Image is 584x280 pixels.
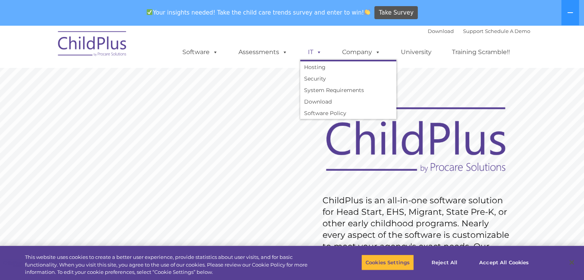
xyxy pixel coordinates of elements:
[334,44,388,60] a: Company
[175,44,226,60] a: Software
[300,96,396,107] a: Download
[300,44,329,60] a: IT
[300,61,396,73] a: Hosting
[147,9,152,15] img: ✅
[25,254,321,276] div: This website uses cookies to create a better user experience, provide statistics about user visit...
[420,254,468,270] button: Reject All
[323,195,513,275] rs-layer: ChildPlus is an all-in-one software solution for Head Start, EHS, Migrant, State Pre-K, or other ...
[144,5,374,20] span: Your insights needed! Take the child care trends survey and enter to win!
[463,28,483,34] a: Support
[393,44,439,60] a: University
[379,6,414,20] span: Take Survey
[444,44,518,60] a: Training Scramble!!
[361,254,414,270] button: Cookies Settings
[54,26,131,64] img: ChildPlus by Procare Solutions
[485,28,530,34] a: Schedule A Demo
[428,28,454,34] a: Download
[364,9,370,15] img: 👏
[374,6,418,20] a: Take Survey
[475,254,533,270] button: Accept All Cookies
[300,107,396,119] a: Software Policy
[231,44,295,60] a: Assessments
[428,28,530,34] font: |
[300,73,396,84] a: Security
[300,84,396,96] a: System Requirements
[563,254,580,271] button: Close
